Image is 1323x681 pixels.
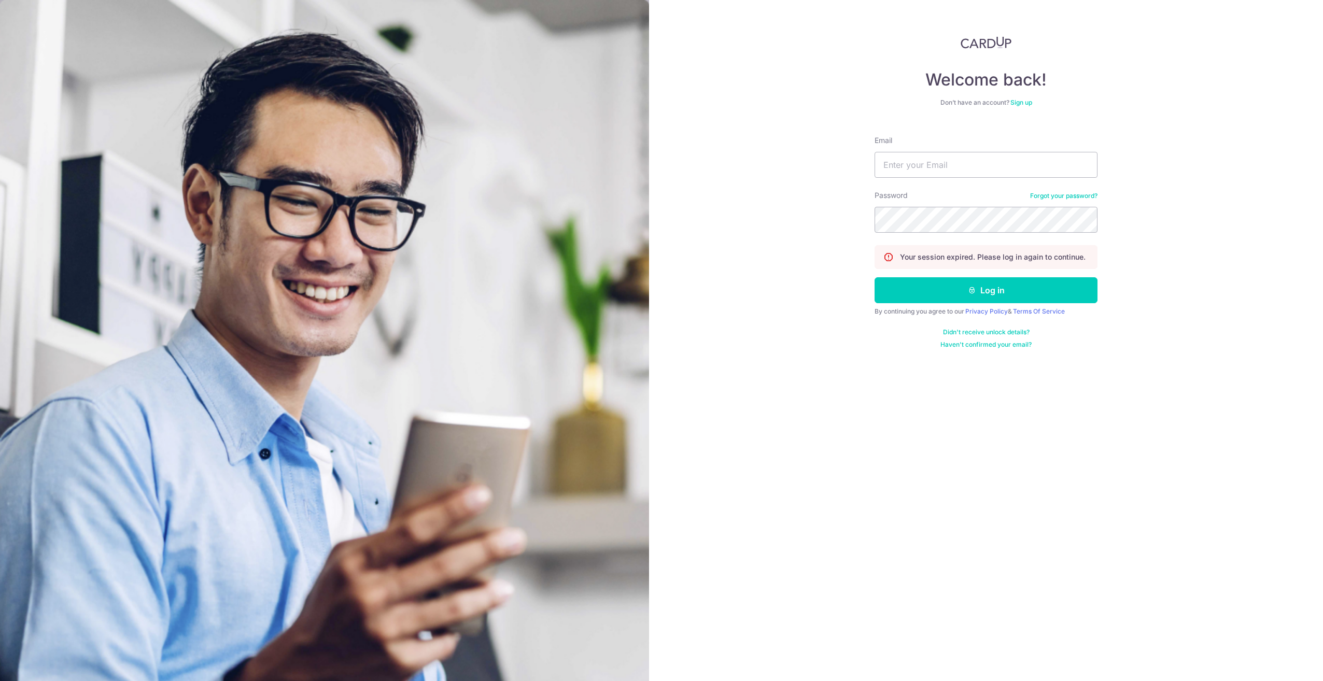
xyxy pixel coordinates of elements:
[900,252,1086,262] p: Your session expired. Please log in again to continue.
[875,190,908,201] label: Password
[1010,98,1032,106] a: Sign up
[875,277,1097,303] button: Log in
[961,36,1011,49] img: CardUp Logo
[943,328,1030,336] a: Didn't receive unlock details?
[875,135,892,146] label: Email
[875,98,1097,107] div: Don’t have an account?
[875,307,1097,316] div: By continuing you agree to our &
[1030,192,1097,200] a: Forgot your password?
[965,307,1008,315] a: Privacy Policy
[940,340,1032,349] a: Haven't confirmed your email?
[875,69,1097,90] h4: Welcome back!
[1013,307,1065,315] a: Terms Of Service
[875,152,1097,178] input: Enter your Email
